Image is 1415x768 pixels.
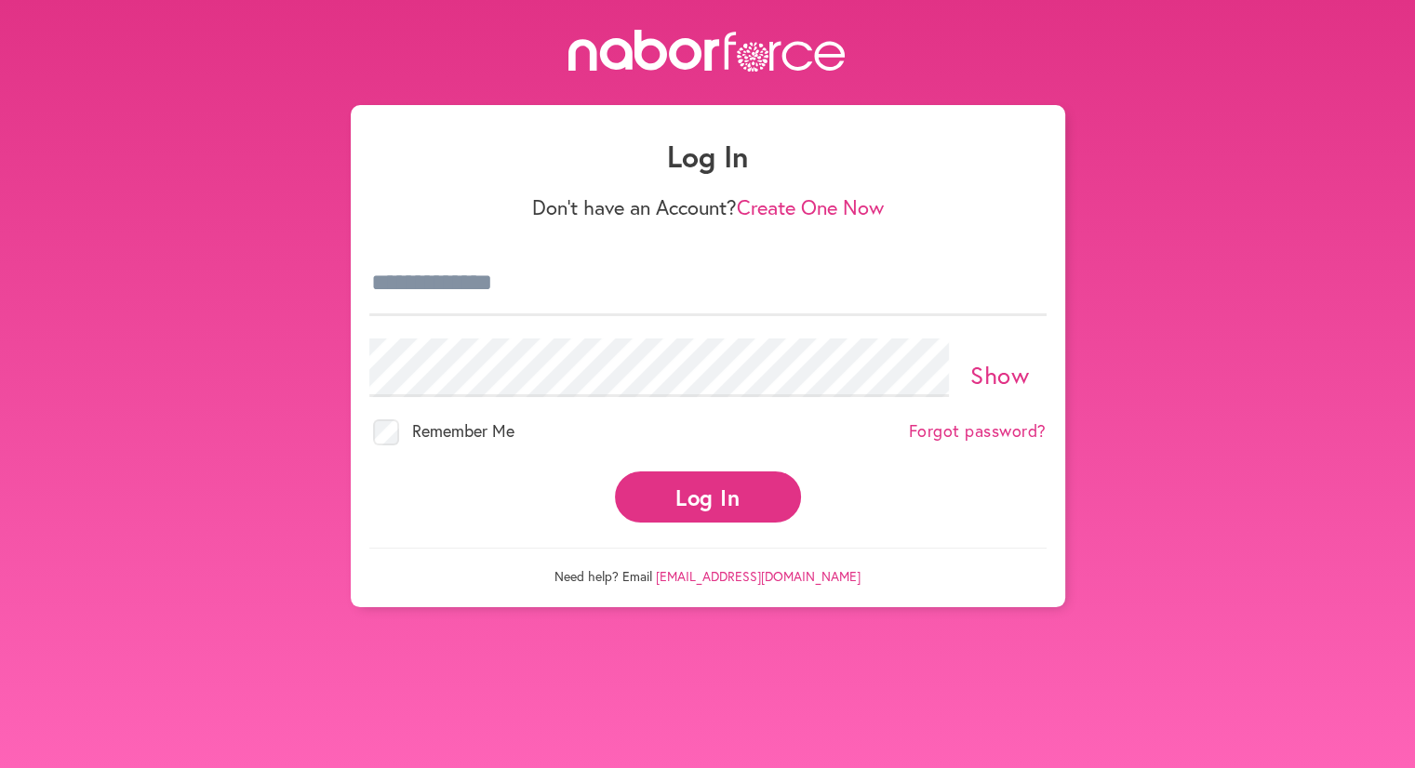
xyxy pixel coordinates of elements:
[412,419,514,442] span: Remember Me
[369,139,1047,174] h1: Log In
[909,421,1047,442] a: Forgot password?
[970,359,1029,391] a: Show
[615,471,801,523] button: Log In
[369,195,1047,219] p: Don't have an Account?
[656,567,861,585] a: [EMAIL_ADDRESS][DOMAIN_NAME]
[737,193,884,220] a: Create One Now
[369,548,1047,585] p: Need help? Email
